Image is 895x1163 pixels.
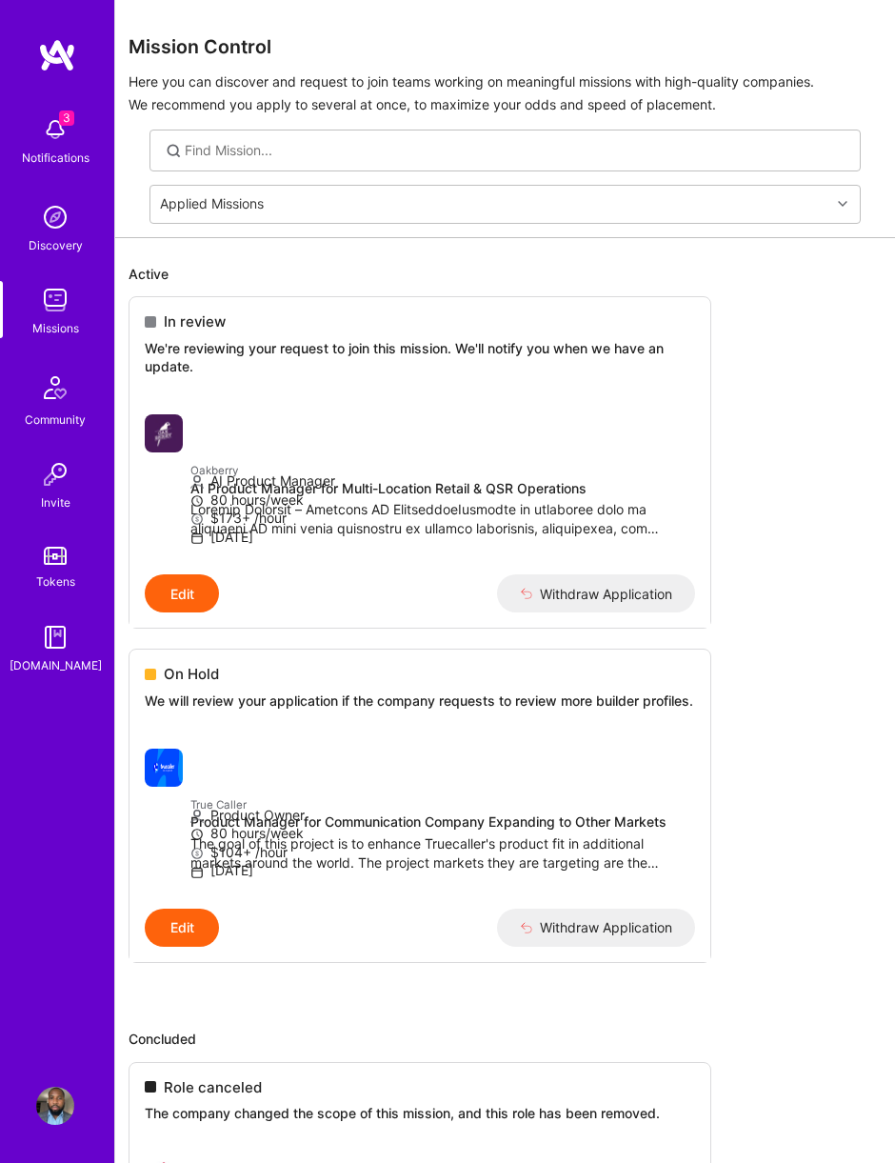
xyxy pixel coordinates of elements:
a: Oakberry company logoOakberryAI Product Manager for Multi-Location Retail & QSR OperationsLoremip... [129,399,710,574]
p: Concluded [129,1030,882,1049]
p: $173+ /hour [190,509,695,528]
i: icon Calendar [190,866,204,879]
h3: Mission Control [129,36,882,59]
i: icon MoneyGray [190,847,204,860]
div: Community [25,411,86,430]
div: Discovery [29,236,83,255]
input: Find Mission... [185,141,846,160]
img: User Avatar [36,1087,74,1125]
p: We're reviewing your request to join this mission. We'll notify you when we have an update. [145,339,695,376]
p: $104+ /hour [190,843,695,862]
button: Edit [145,909,219,947]
img: discovery [36,198,74,236]
img: tokens [44,547,67,565]
a: True Caller company logoTrue CallerProduct Manager for Communication Company Expanding to Other M... [129,733,710,909]
p: [DATE] [190,861,695,880]
img: Oakberry company logo [145,414,183,452]
span: On Hold [164,665,219,684]
div: Notifications [22,149,89,168]
i: icon Clock [190,494,204,508]
img: guide book [36,618,74,656]
button: Edit [145,574,219,612]
span: 3 [59,110,74,126]
p: Product Owner [190,806,695,825]
img: Invite [36,455,74,493]
div: [DOMAIN_NAME] [10,656,102,675]
div: Tokens [36,572,75,592]
img: Community [32,365,78,411]
img: logo [38,38,76,72]
p: [DATE] [190,528,695,547]
i: icon Applicant [190,810,204,823]
img: bell [36,110,74,149]
button: Withdraw Application [497,909,695,947]
p: 80 hours/week [190,824,695,843]
i: icon Applicant [190,475,204,489]
span: In review [164,312,226,331]
i: icon Calendar [190,531,204,545]
p: Active [129,265,882,284]
i: icon Chevron [838,199,847,209]
a: User Avatar [31,1087,79,1125]
p: Here you can discover and request to join teams working on meaningful missions with high-quality ... [129,70,882,116]
i: icon SearchGrey [164,141,184,161]
button: Withdraw Application [497,574,695,612]
img: True Caller company logo [145,749,183,787]
div: Applied Missions [160,195,264,214]
i: icon MoneyGray [190,512,204,526]
div: Invite [41,493,70,512]
p: We will review your application if the company requests to review more builder profiles. [145,692,695,711]
p: AI Product Manager [190,471,695,491]
i: icon Clock [190,828,204,841]
img: teamwork [36,281,74,319]
div: Missions [32,319,79,338]
p: 80 hours/week [190,491,695,510]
